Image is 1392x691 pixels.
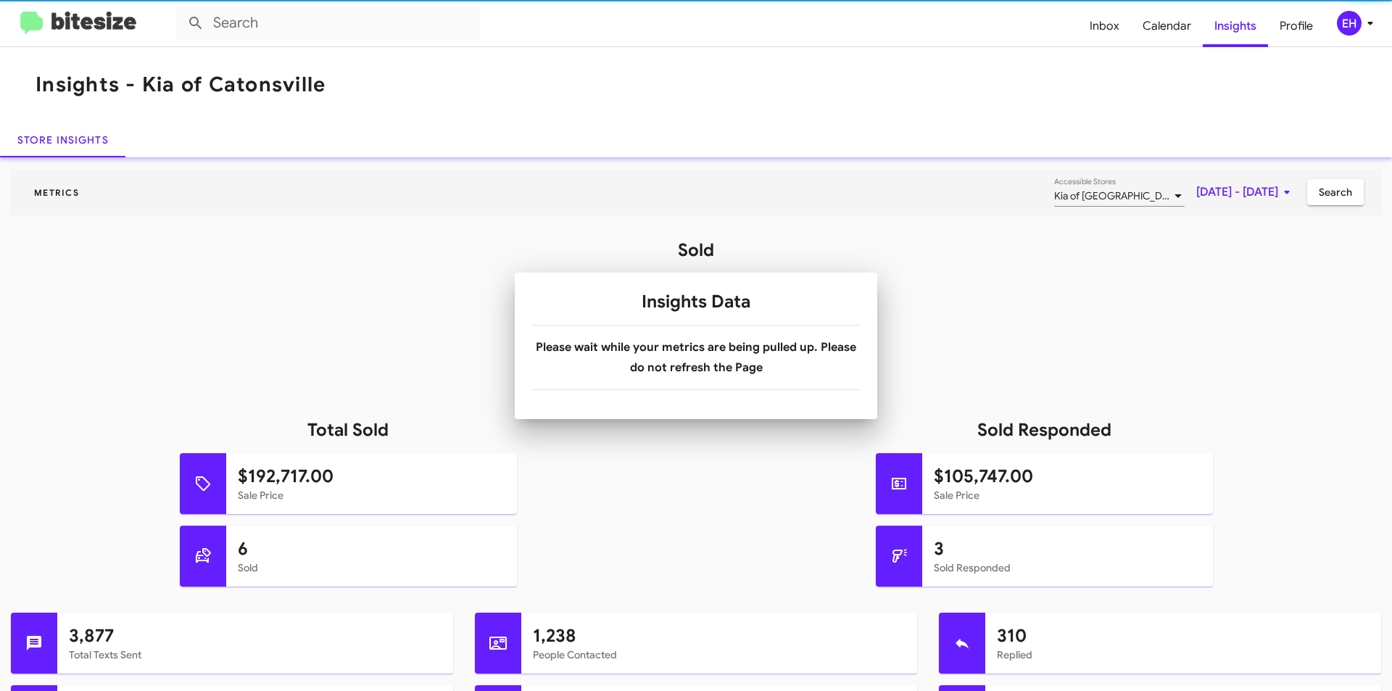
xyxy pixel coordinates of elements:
[36,73,326,96] h1: Insights - Kia of Catonsville
[533,624,906,647] h1: 1,238
[238,488,505,502] mat-card-subtitle: Sale Price
[532,290,860,313] h1: Insights Data
[175,6,480,41] input: Search
[1196,179,1296,205] span: [DATE] - [DATE]
[934,465,1201,488] h1: $105,747.00
[1054,189,1182,202] span: Kia of [GEOGRAPHIC_DATA]
[934,488,1201,502] mat-card-subtitle: Sale Price
[1078,5,1131,47] span: Inbox
[22,187,91,198] span: Metrics
[696,418,1392,442] h1: Sold Responded
[238,465,505,488] h1: $192,717.00
[997,647,1370,662] mat-card-subtitle: Replied
[69,624,442,647] h1: 3,877
[1319,179,1352,205] span: Search
[934,560,1201,575] mat-card-subtitle: Sold Responded
[1203,5,1268,47] span: Insights
[69,647,442,662] mat-card-subtitle: Total Texts Sent
[1268,5,1325,47] span: Profile
[533,647,906,662] mat-card-subtitle: People Contacted
[238,560,505,575] mat-card-subtitle: Sold
[238,537,505,560] h1: 6
[1131,5,1203,47] span: Calendar
[536,340,856,375] b: Please wait while your metrics are being pulled up. Please do not refresh the Page
[1337,11,1362,36] div: EH
[934,537,1201,560] h1: 3
[997,624,1370,647] h1: 310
